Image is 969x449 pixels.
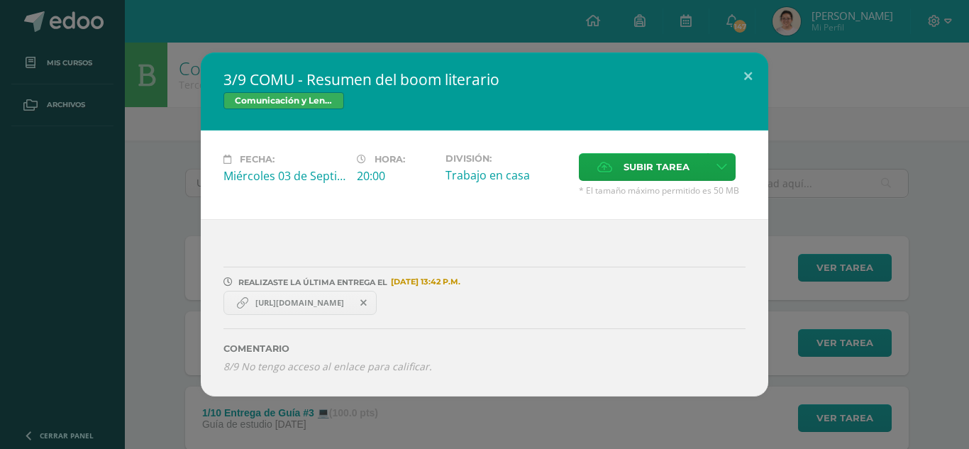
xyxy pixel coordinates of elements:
[445,153,567,164] label: División:
[240,154,275,165] span: Fecha:
[223,343,746,354] label: Comentario
[445,167,567,183] div: Trabajo en casa
[223,291,377,315] a: https://www.canva.com/design/DAGx-QUWaGM/lDxwvtB0LdOwgxe9S-4MwA/edit?utm_content=DAGx-QUWaGM&utm_...
[357,168,434,184] div: 20:00
[579,184,746,196] span: * El tamaño máximo permitido es 50 MB
[223,360,432,373] i: 8/9 No tengo acceso al enlace para calificar.
[375,154,405,165] span: Hora:
[728,52,768,101] button: Close (Esc)
[248,297,351,309] span: [URL][DOMAIN_NAME]
[238,277,387,287] span: REALIZASTE LA ÚLTIMA ENTREGA EL
[223,168,345,184] div: Miércoles 03 de Septiembre
[223,70,746,89] h2: 3/9 COMU - Resumen del boom literario
[352,295,376,311] span: Remover entrega
[223,92,344,109] span: Comunicación y Lenguaje
[624,154,690,180] span: Subir tarea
